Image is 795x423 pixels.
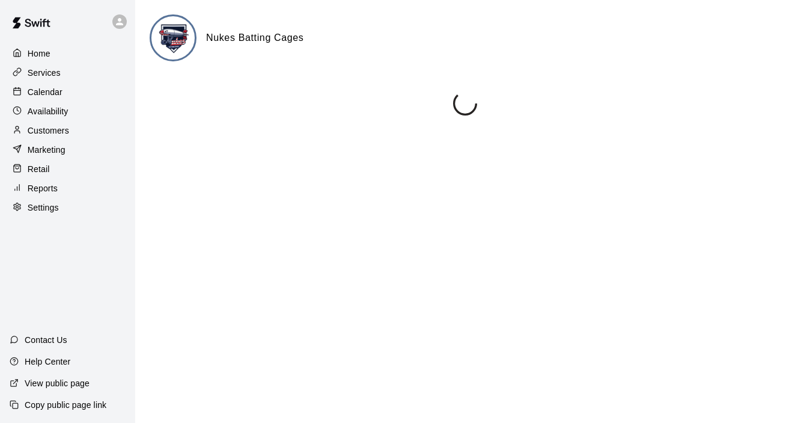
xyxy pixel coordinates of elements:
a: Reports [10,179,126,197]
a: Marketing [10,141,126,159]
p: View public page [25,377,90,389]
p: Contact Us [25,334,67,346]
p: Marketing [28,144,65,156]
p: Settings [28,202,59,214]
h6: Nukes Batting Cages [206,30,303,46]
p: Copy public page link [25,399,106,411]
p: Reports [28,182,58,194]
a: Services [10,64,126,82]
p: Availability [28,105,69,117]
p: Help Center [25,356,70,368]
p: Home [28,48,50,60]
p: Retail [28,163,50,175]
p: Calendar [28,86,62,98]
a: Settings [10,199,126,217]
a: Availability [10,102,126,120]
a: Customers [10,122,126,140]
a: Calendar [10,83,126,101]
p: Customers [28,125,69,137]
a: Retail [10,160,126,178]
a: Home [10,45,126,63]
img: Nukes Batting Cages logo [151,16,196,61]
p: Services [28,67,61,79]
